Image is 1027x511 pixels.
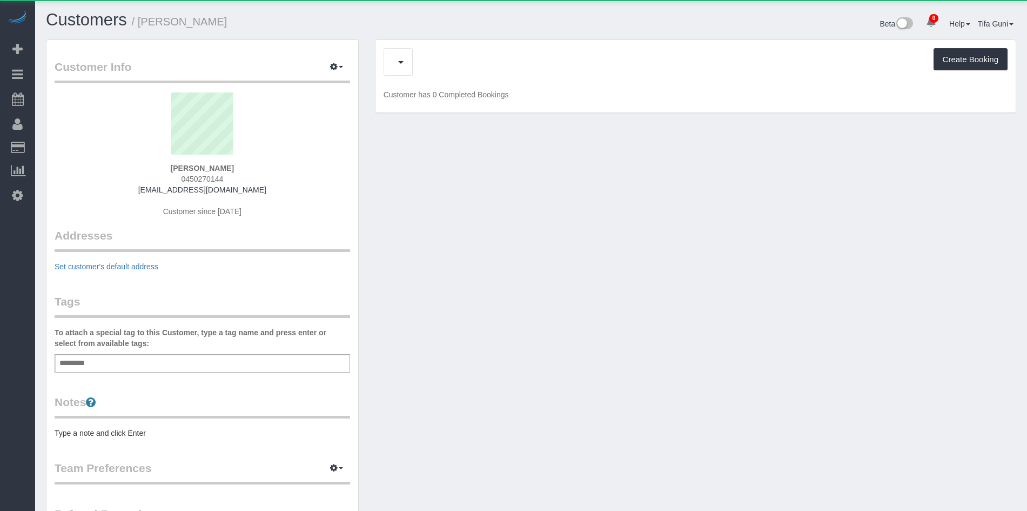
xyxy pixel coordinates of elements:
legend: Tags [55,294,350,318]
strong: [PERSON_NAME] [171,164,234,172]
a: Beta [880,19,913,28]
a: Set customer's default address [55,262,158,271]
a: [EMAIL_ADDRESS][DOMAIN_NAME] [138,185,266,194]
button: Create Booking [934,48,1008,71]
a: Tifa Guni [978,19,1013,28]
a: Help [949,19,970,28]
legend: Notes [55,394,350,419]
p: Customer has 0 Completed Bookings [384,89,1008,100]
small: / [PERSON_NAME] [132,16,227,28]
span: 0450270144 [181,175,223,183]
img: Automaid Logo [6,11,28,26]
img: New interface [895,17,913,31]
pre: Type a note and click Enter [55,428,350,439]
legend: Team Preferences [55,460,350,485]
span: Customer since [DATE] [163,207,241,216]
a: Customers [46,10,127,29]
span: 0 [929,14,938,23]
legend: Customer Info [55,59,350,83]
a: 0 [921,11,942,35]
label: To attach a special tag to this Customer, type a tag name and press enter or select from availabl... [55,327,350,349]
